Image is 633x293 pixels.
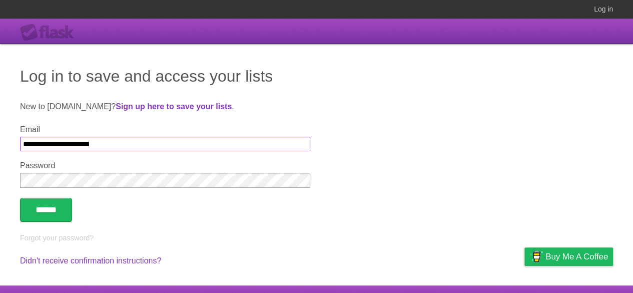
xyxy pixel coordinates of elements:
[20,64,613,88] h1: Log in to save and access your lists
[116,102,232,111] a: Sign up here to save your lists
[20,125,310,134] label: Email
[20,256,161,265] a: Didn't receive confirmation instructions?
[529,248,543,265] img: Buy me a coffee
[524,247,613,266] a: Buy me a coffee
[20,161,310,170] label: Password
[20,24,80,42] div: Flask
[545,248,608,265] span: Buy me a coffee
[20,234,94,242] a: Forgot your password?
[20,101,613,113] p: New to [DOMAIN_NAME]? .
